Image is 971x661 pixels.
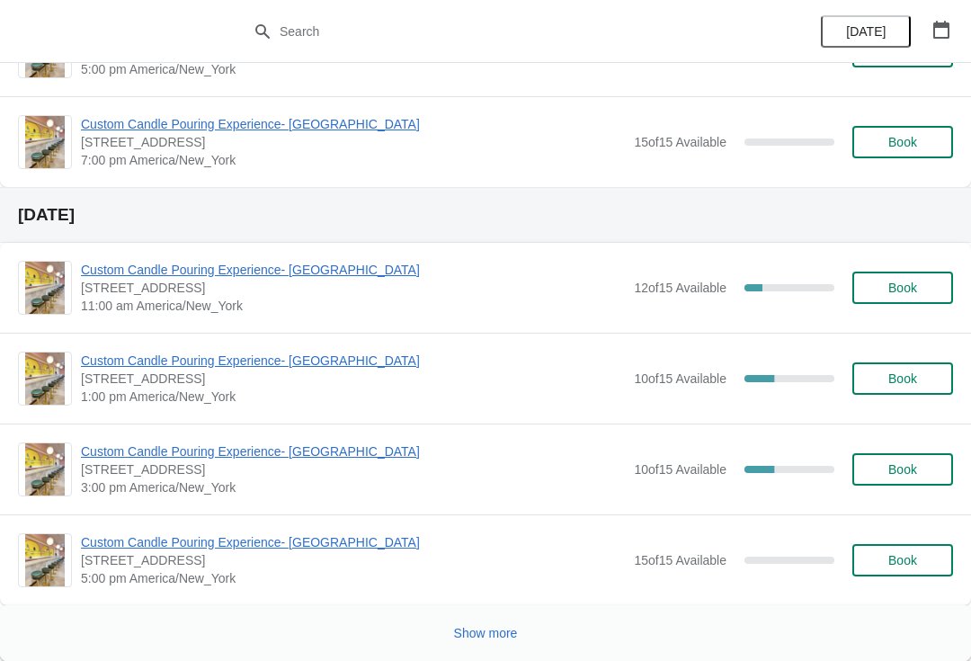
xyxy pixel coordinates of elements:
[634,462,726,477] span: 10 of 15 Available
[81,352,625,370] span: Custom Candle Pouring Experience- [GEOGRAPHIC_DATA]
[81,115,625,133] span: Custom Candle Pouring Experience- [GEOGRAPHIC_DATA]
[888,135,917,149] span: Book
[25,534,65,586] img: Custom Candle Pouring Experience- Delray Beach | 415 East Atlantic Avenue, Delray Beach, FL, USA ...
[81,569,625,587] span: 5:00 pm America/New_York
[888,371,917,386] span: Book
[852,544,953,576] button: Book
[81,478,625,496] span: 3:00 pm America/New_York
[888,462,917,477] span: Book
[25,443,65,496] img: Custom Candle Pouring Experience- Delray Beach | 415 East Atlantic Avenue, Delray Beach, FL, USA ...
[821,15,911,48] button: [DATE]
[852,362,953,395] button: Book
[81,297,625,315] span: 11:00 am America/New_York
[18,206,953,224] h2: [DATE]
[81,460,625,478] span: [STREET_ADDRESS]
[81,533,625,551] span: Custom Candle Pouring Experience- [GEOGRAPHIC_DATA]
[81,261,625,279] span: Custom Candle Pouring Experience- [GEOGRAPHIC_DATA]
[279,15,728,48] input: Search
[846,24,886,39] span: [DATE]
[447,617,525,649] button: Show more
[81,151,625,169] span: 7:00 pm America/New_York
[25,353,65,405] img: Custom Candle Pouring Experience- Delray Beach | 415 East Atlantic Avenue, Delray Beach, FL, USA ...
[81,370,625,388] span: [STREET_ADDRESS]
[81,60,625,78] span: 5:00 pm America/New_York
[888,553,917,567] span: Book
[634,281,726,295] span: 12 of 15 Available
[888,281,917,295] span: Book
[454,626,518,640] span: Show more
[852,453,953,486] button: Book
[25,116,65,168] img: Custom Candle Pouring Experience- Delray Beach | 415 East Atlantic Avenue, Delray Beach, FL, USA ...
[81,551,625,569] span: [STREET_ADDRESS]
[634,371,726,386] span: 10 of 15 Available
[81,279,625,297] span: [STREET_ADDRESS]
[25,262,65,314] img: Custom Candle Pouring Experience- Delray Beach | 415 East Atlantic Avenue, Delray Beach, FL, USA ...
[81,442,625,460] span: Custom Candle Pouring Experience- [GEOGRAPHIC_DATA]
[634,553,726,567] span: 15 of 15 Available
[852,126,953,158] button: Book
[852,272,953,304] button: Book
[634,135,726,149] span: 15 of 15 Available
[81,388,625,406] span: 1:00 pm America/New_York
[81,133,625,151] span: [STREET_ADDRESS]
